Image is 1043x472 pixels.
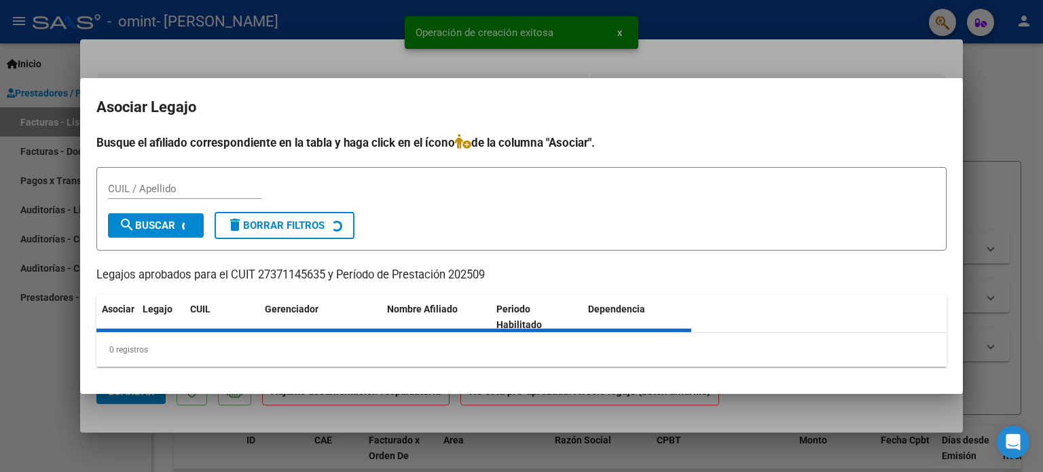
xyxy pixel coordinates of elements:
[259,295,382,340] datatable-header-cell: Gerenciador
[137,295,185,340] datatable-header-cell: Legajo
[102,304,134,314] span: Asociar
[382,295,491,340] datatable-header-cell: Nombre Afiliado
[96,295,137,340] datatable-header-cell: Asociar
[583,295,692,340] datatable-header-cell: Dependencia
[387,304,458,314] span: Nombre Afiliado
[265,304,318,314] span: Gerenciador
[190,304,211,314] span: CUIL
[227,219,325,232] span: Borrar Filtros
[496,304,542,330] span: Periodo Habilitado
[108,213,204,238] button: Buscar
[96,267,947,284] p: Legajos aprobados para el CUIT 27371145635 y Período de Prestación 202509
[96,94,947,120] h2: Asociar Legajo
[119,219,175,232] span: Buscar
[997,426,1029,458] div: Open Intercom Messenger
[588,304,645,314] span: Dependencia
[143,304,172,314] span: Legajo
[215,212,354,239] button: Borrar Filtros
[491,295,583,340] datatable-header-cell: Periodo Habilitado
[185,295,259,340] datatable-header-cell: CUIL
[96,333,947,367] div: 0 registros
[119,217,135,233] mat-icon: search
[96,134,947,151] h4: Busque el afiliado correspondiente en la tabla y haga click en el ícono de la columna "Asociar".
[227,217,243,233] mat-icon: delete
